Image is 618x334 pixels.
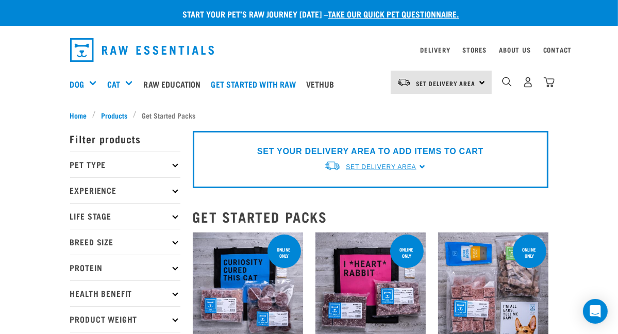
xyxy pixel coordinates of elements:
span: Products [102,110,128,121]
p: Breed Size [70,229,180,255]
img: van-moving.png [397,78,411,87]
nav: breadcrumbs [70,110,548,121]
a: About Us [499,48,530,52]
p: Health Benefit [70,280,180,306]
p: Protein [70,255,180,280]
nav: dropdown navigation [62,34,557,66]
img: user.png [523,77,533,88]
a: take our quick pet questionnaire. [328,11,459,16]
span: Home [70,110,87,121]
a: Raw Education [141,63,208,105]
a: Delivery [420,48,450,52]
a: Get started with Raw [209,63,304,105]
div: online only [513,242,546,263]
p: Experience [70,177,180,203]
p: SET YOUR DELIVERY AREA TO ADD ITEMS TO CART [257,145,483,158]
span: Set Delivery Area [346,163,416,171]
a: Cat [107,78,120,90]
div: online only [390,242,424,263]
img: home-icon-1@2x.png [502,77,512,87]
a: Contact [543,48,572,52]
a: Products [96,110,133,121]
img: Raw Essentials Logo [70,38,214,62]
a: Dog [70,78,84,90]
div: Open Intercom Messenger [583,299,608,324]
a: Stores [463,48,487,52]
a: Vethub [304,63,342,105]
p: Life Stage [70,203,180,229]
p: Filter products [70,126,180,152]
img: van-moving.png [324,160,341,171]
img: home-icon@2x.png [544,77,555,88]
h2: Get Started Packs [193,209,548,225]
p: Pet Type [70,152,180,177]
a: Home [70,110,93,121]
div: online only [268,242,301,263]
p: Product Weight [70,306,180,332]
span: Set Delivery Area [416,81,476,85]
